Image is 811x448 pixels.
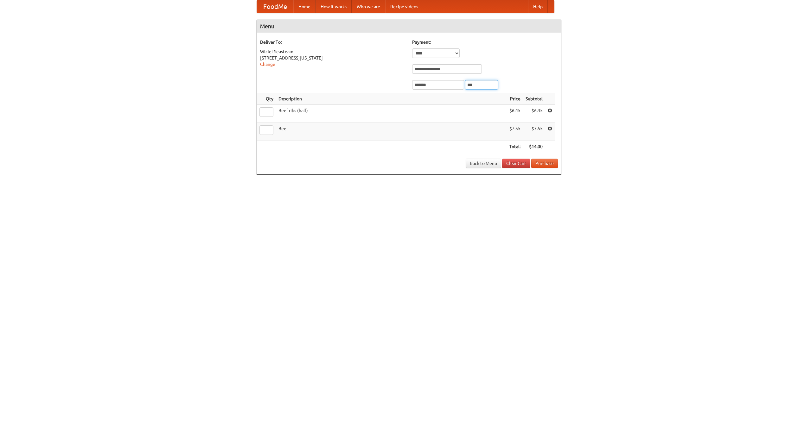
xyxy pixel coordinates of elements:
[507,141,523,153] th: Total:
[257,0,293,13] a: FoodMe
[276,123,507,141] td: Beer
[260,48,406,55] div: Wiclef Seasteam
[523,123,545,141] td: $7.55
[507,123,523,141] td: $7.55
[352,0,385,13] a: Who we are
[260,39,406,45] h5: Deliver To:
[257,93,276,105] th: Qty
[276,93,507,105] th: Description
[385,0,423,13] a: Recipe videos
[523,141,545,153] th: $14.00
[502,159,530,168] a: Clear Cart
[316,0,352,13] a: How it works
[523,105,545,123] td: $6.45
[293,0,316,13] a: Home
[257,20,561,33] h4: Menu
[507,105,523,123] td: $6.45
[260,55,406,61] div: [STREET_ADDRESS][US_STATE]
[531,159,558,168] button: Purchase
[507,93,523,105] th: Price
[276,105,507,123] td: Beef ribs (half)
[528,0,548,13] a: Help
[466,159,501,168] a: Back to Menu
[412,39,558,45] h5: Payment:
[260,62,275,67] a: Change
[523,93,545,105] th: Subtotal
